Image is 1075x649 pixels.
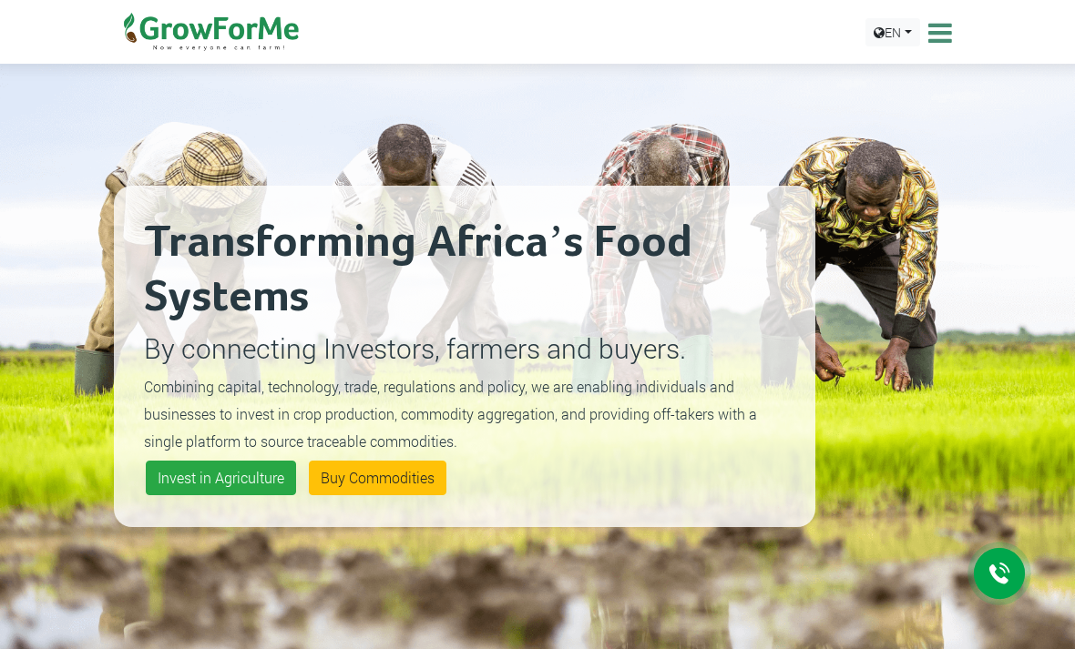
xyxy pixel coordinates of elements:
[146,461,296,495] a: Invest in Agriculture
[144,328,785,369] p: By connecting Investors, farmers and buyers.
[309,461,446,495] a: Buy Commodities
[144,216,785,325] h2: Transforming Africa’s Food Systems
[865,18,920,46] a: EN
[144,377,757,451] small: Combining capital, technology, trade, regulations and policy, we are enabling individuals and bus...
